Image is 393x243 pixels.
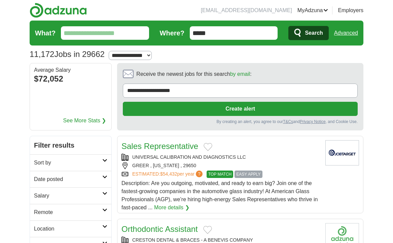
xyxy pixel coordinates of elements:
a: Salary [30,187,111,204]
div: GREER , [US_STATE] , 29650 [121,162,320,169]
label: Where? [160,28,184,38]
a: Privacy Notice [300,119,326,124]
h2: Remote [34,208,102,216]
li: [EMAIL_ADDRESS][DOMAIN_NAME] [201,6,292,14]
span: TOP MATCH [207,171,233,178]
a: Location [30,220,111,237]
a: by email [230,71,250,77]
img: Adzuna logo [30,3,87,18]
span: 11,172 [30,48,54,60]
h2: Date posted [34,175,102,183]
h2: Location [34,225,102,233]
button: Add to favorite jobs [204,143,212,151]
a: Advanced [334,26,358,40]
span: EASY APPLY [235,171,262,178]
label: What? [35,28,56,38]
div: UNIVERSAL CALIBRATION AND DIAGNOSTICS LLC [121,154,320,161]
button: Create alert [123,102,358,116]
span: $54,432 [160,171,177,177]
h2: Filter results [30,136,111,154]
button: Search [288,26,328,40]
a: Date posted [30,171,111,187]
a: See More Stats ❯ [63,117,106,125]
a: T&Cs [283,119,293,124]
a: Sort by [30,154,111,171]
a: MyAdzuna [297,6,328,14]
span: Description: Are you outgoing, motivated, and ready to earn big? Join one of the fastest-growing ... [121,180,318,210]
img: Company logo [325,140,359,165]
a: Orthodontic Assistant [121,224,198,234]
a: Employers [338,6,363,14]
h2: Sort by [34,159,102,167]
button: Add to favorite jobs [203,226,212,234]
span: Search [305,26,323,40]
div: Average Salary [34,67,107,73]
span: ? [196,171,203,177]
a: ESTIMATED:$54,432per year? [132,171,204,178]
h1: Jobs in 29662 [30,50,105,59]
span: Receive the newest jobs for this search : [136,70,251,78]
a: Remote [30,204,111,220]
div: $72,052 [34,73,107,85]
div: By creating an alert, you agree to our and , and Cookie Use. [123,119,358,125]
h2: Salary [34,192,102,200]
a: More details ❯ [154,204,189,212]
a: Sales Representative [121,142,198,151]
